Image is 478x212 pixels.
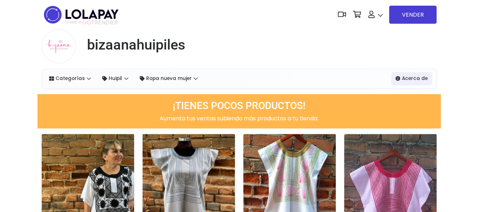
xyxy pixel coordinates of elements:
[87,36,185,53] h1: bizaanahuipiles
[42,4,121,26] img: logo
[81,36,185,53] a: bizaanahuipiles
[66,21,82,24] span: POWERED BY
[391,72,432,85] a: Acerca de
[42,114,437,123] p: Aumenta tus ventas subiendo más productos a tu tienda.
[98,72,133,85] a: Huipil
[389,6,437,24] a: VENDER
[136,72,202,85] a: Ropa nueva mujer
[45,72,96,85] a: Categorías
[42,100,437,112] h3: ¡TIENES POCOS PRODUCTOS!
[82,18,91,27] span: GO
[66,19,118,26] span: TRENDIER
